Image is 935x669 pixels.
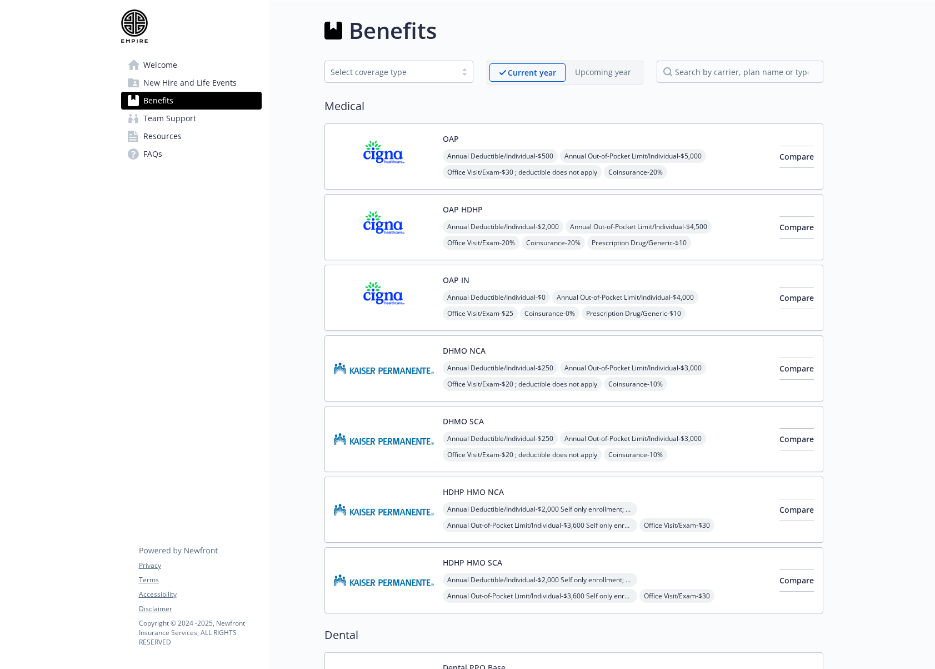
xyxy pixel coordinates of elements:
span: Compare [779,504,814,515]
span: Annual Deductible/Individual - $0 [443,290,550,304]
span: New Hire and Life Events [143,74,237,92]
span: Office Visit/Exam - $20 ; deductible does not apply [443,448,602,462]
button: DHMO NCA [443,345,486,356]
button: Compare [779,569,814,592]
a: Team Support [121,110,262,127]
span: Coinsurance - 0% [520,306,579,320]
span: Annual Deductible/Individual - $2,000 [443,220,563,234]
span: Coinsurance - 10% [604,377,667,391]
img: CIGNA carrier logo [334,204,434,251]
p: Current year [508,67,556,78]
span: Compare [779,293,814,303]
span: Annual Out-of-Pocket Limit/Individual - $3,000 [560,361,706,375]
a: Benefits [121,92,262,110]
button: Compare [779,358,814,380]
button: Compare [779,428,814,450]
span: Welcome [143,56,177,74]
span: Annual Deductible/Individual - $2,000 Self only enrollment; $3,300 for any one member within a Fa... [443,502,637,516]
span: Compare [779,575,814,586]
span: Office Visit/Exam - $30 [639,589,714,603]
button: Compare [779,287,814,309]
a: Resources [121,127,262,145]
p: Copyright © 2024 - 2025 , Newfront Insurance Services, ALL RIGHTS RESERVED [139,618,261,647]
a: New Hire and Life Events [121,74,262,92]
span: Coinsurance - 10% [604,448,667,462]
span: Annual Out-of-Pocket Limit/Individual - $4,000 [552,290,698,304]
img: CIGNA carrier logo [334,274,434,321]
button: OAP [443,133,459,145]
span: Annual Out-of-Pocket Limit/Individual - $3,600 Self only enrollment; $3,600 for any one member wi... [443,518,637,532]
span: Office Visit/Exam - $20 ; deductible does not apply [443,377,602,391]
span: Compare [779,151,814,162]
span: Upcoming year [566,63,641,82]
span: Coinsurance - 20% [604,165,667,179]
a: Disclaimer [139,604,261,614]
span: Benefits [143,92,173,110]
input: search by carrier, plan name or type [657,61,823,83]
p: Upcoming year [575,66,631,78]
a: Privacy [139,561,261,571]
button: Compare [779,216,814,239]
span: Compare [779,434,814,444]
span: Annual Out-of-Pocket Limit/Individual - $3,600 Self only enrollment; $3,600 for any one member wi... [443,589,637,603]
span: Annual Out-of-Pocket Limit/Individual - $5,000 [560,149,706,163]
span: Office Visit/Exam - 20% [443,236,519,250]
button: DHMO SCA [443,415,484,427]
h2: Dental [324,627,823,643]
button: Compare [779,499,814,521]
span: Prescription Drug/Generic - $10 [582,306,686,320]
span: Annual Deductible/Individual - $500 [443,149,558,163]
div: Select coverage type [331,66,451,78]
span: Office Visit/Exam - $30 ; deductible does not apply [443,165,602,179]
button: HDHP HMO SCA [443,557,502,568]
button: HDHP HMO NCA [443,486,504,498]
span: Coinsurance - 20% [522,236,585,250]
span: Resources [143,127,182,145]
button: OAP IN [443,274,469,286]
span: Office Visit/Exam - $25 [443,306,518,320]
span: Annual Deductible/Individual - $2,000 Self only enrollment; $3,300 for any one member within a Fa... [443,573,637,587]
span: Annual Out-of-Pocket Limit/Individual - $4,500 [566,220,712,234]
a: Terms [139,575,261,585]
span: Team Support [143,110,196,127]
img: Kaiser Permanente Insurance Company carrier logo [334,486,434,533]
a: Accessibility [139,589,261,599]
span: Prescription Drug/Generic - $10 [587,236,691,250]
img: Kaiser Permanente Insurance Company carrier logo [334,345,434,392]
a: Welcome [121,56,262,74]
span: Compare [779,222,814,232]
h2: Medical [324,98,823,115]
img: CIGNA carrier logo [334,133,434,180]
span: Office Visit/Exam - $30 [639,518,714,532]
span: Annual Deductible/Individual - $250 [443,361,558,375]
img: Kaiser Permanente Insurance Company carrier logo [334,415,434,463]
span: Annual Out-of-Pocket Limit/Individual - $3,000 [560,432,706,445]
button: OAP HDHP [443,204,483,215]
span: FAQs [143,145,162,163]
h1: Benefits [349,14,437,47]
button: Compare [779,146,814,168]
span: Annual Deductible/Individual - $250 [443,432,558,445]
span: Compare [779,363,814,374]
a: FAQs [121,145,262,163]
img: Kaiser Permanente Insurance Company carrier logo [334,557,434,604]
